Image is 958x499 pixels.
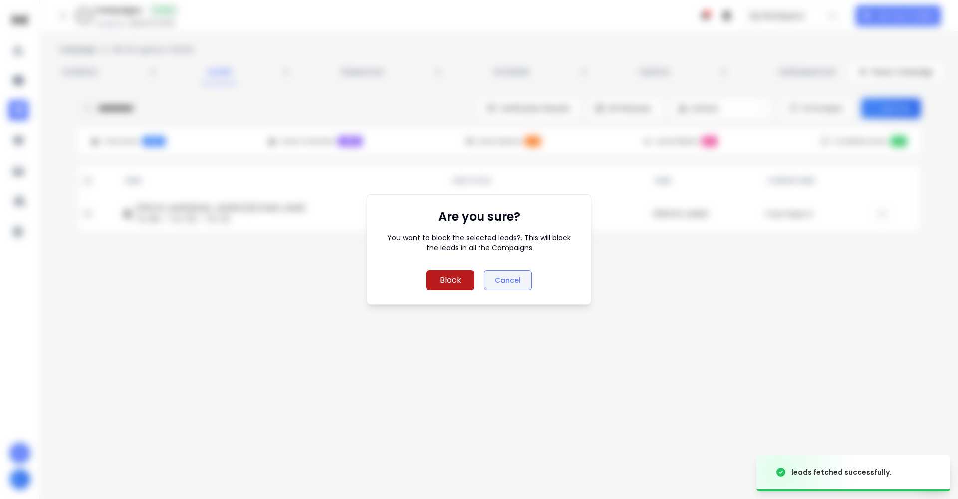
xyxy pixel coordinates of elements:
button: Block [426,270,474,290]
button: Cancel [484,270,532,290]
div: leads fetched successfully. [791,467,892,477]
h1: Are you sure? [438,209,520,225]
p: You want to block the selected leads?. This will block the leads in all the Campaigns [381,233,577,252]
